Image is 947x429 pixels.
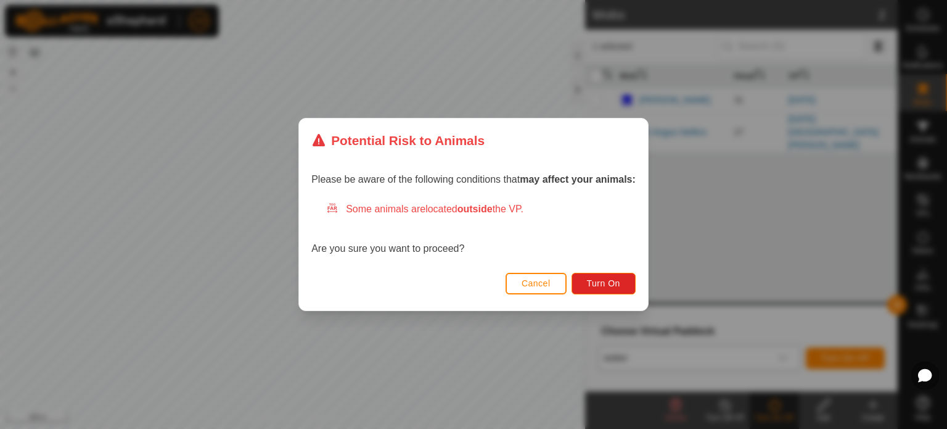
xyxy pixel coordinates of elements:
[326,202,636,217] div: Some animals are
[572,273,636,294] button: Turn On
[520,174,636,185] strong: may affect your animals:
[457,204,493,214] strong: outside
[311,131,485,150] div: Potential Risk to Animals
[587,278,620,288] span: Turn On
[522,278,551,288] span: Cancel
[311,202,636,256] div: Are you sure you want to proceed?
[425,204,523,214] span: located the VP.
[506,273,567,294] button: Cancel
[311,174,636,185] span: Please be aware of the following conditions that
